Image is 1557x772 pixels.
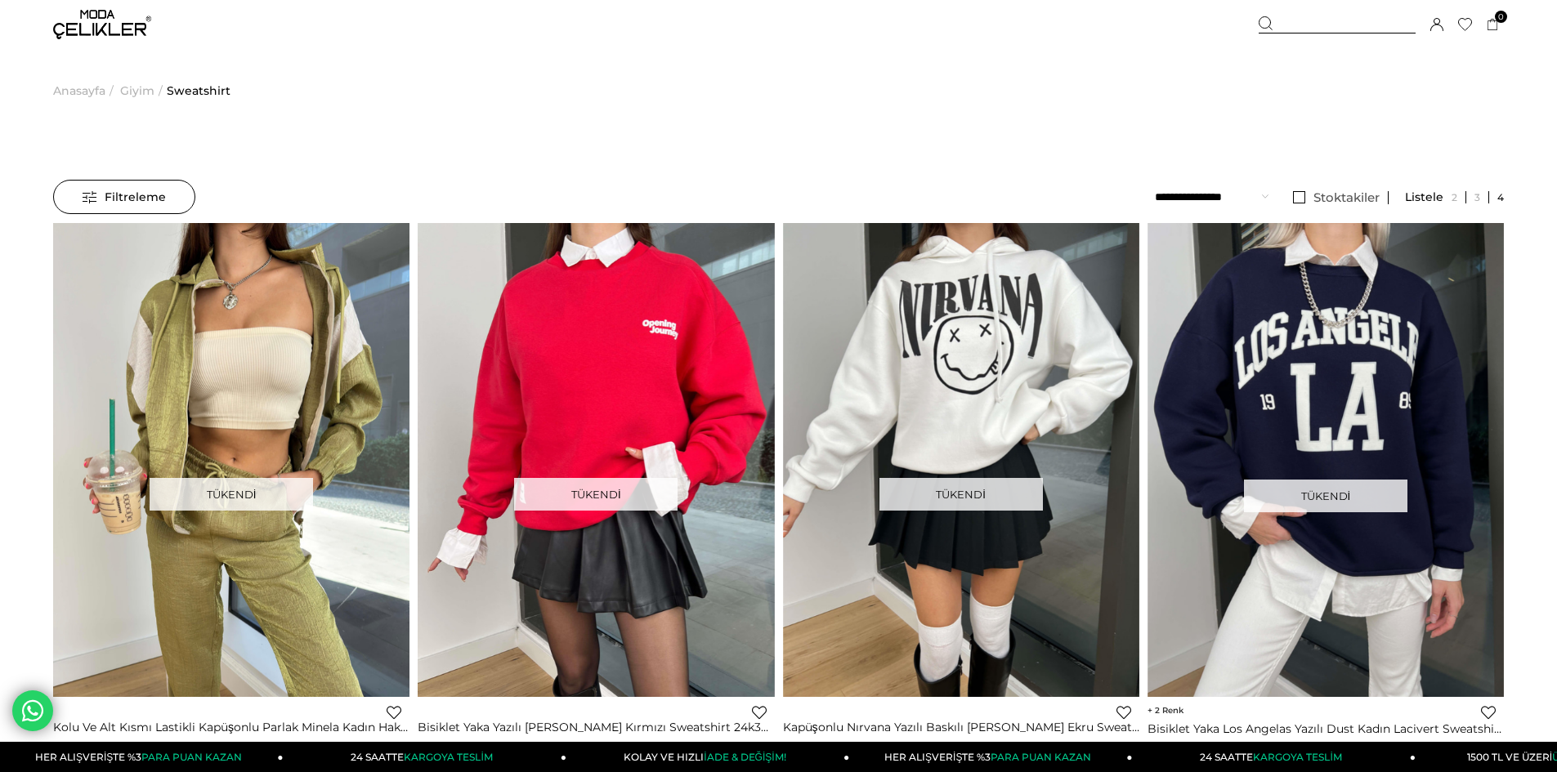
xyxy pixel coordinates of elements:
span: 0 [1495,11,1507,23]
span: PARA PUAN KAZAN [141,751,242,763]
a: Giyim [120,49,154,132]
span: PARA PUAN KAZAN [991,751,1091,763]
a: 24 SAATTEKARGOYA TESLİM [284,742,566,772]
span: 2 [1148,705,1183,716]
span: KARGOYA TESLİM [404,751,492,763]
li: > [53,49,118,132]
a: Bisiklet Yaka Yazılı [PERSON_NAME] Kırmızı Sweatshirt 24k339 [418,720,774,734]
span: ₺949,99 [53,740,107,756]
span: Filtreleme [83,181,166,213]
a: Favorilere Ekle [752,705,767,720]
span: ₺399,99 [418,740,471,756]
a: Anasayfa [53,49,105,132]
span: ₺475,00 [115,740,170,756]
img: Bisiklet Yaka Los Angelas Yazılı Dust Kadın Lacivert Sweatshirt 24k000193 [1148,222,1504,697]
a: Favorilere Ekle [1481,705,1496,720]
a: KOLAY VE HIZLIİADE & DEĞİŞİM! [566,742,849,772]
a: 24 SAATTEKARGOYA TESLİM [1133,742,1416,772]
img: Kolu Ve Alt Kısmı Lastikli Kapüşonlu Parlak Minela Kadın Haki Fermuarlı Sweatshirt 24Y842 [53,222,409,697]
a: Kapüşonlu Nırvana Yazılı Baskılı [PERSON_NAME] Ekru Sweatshırt 24k271 [783,720,1139,734]
a: Favorilere Ekle [387,705,401,720]
img: Bisiklet Yaka Yazılı Alfonso Kadın Kırmızı Sweatshirt 24k339 [418,222,774,697]
a: Sweatshirt [167,49,230,132]
span: Stoktakiler [1313,190,1380,205]
a: Favorilere Ekle [1116,705,1131,720]
a: HER ALIŞVERİŞTE %3PARA PUAN KAZAN [849,742,1132,772]
span: KARGOYA TESLİM [1253,751,1341,763]
a: Bisiklet Yaka Los Angelas Yazılı Dust Kadın Lacivert Sweatshirt 24k000193 [1148,721,1504,736]
img: logo [53,10,151,39]
span: İADE & DEĞİŞİM! [704,751,785,763]
a: Kolu Ve Alt Kısmı Lastikli Kapüşonlu Parlak Minela Kadın Haki Fermuarlı Sweatshirt 24Y842 [53,720,409,734]
img: Kapüşonlu Nırvana Yazılı Baskılı Margarita Kadın Ekru Sweatshırt 24k271 [783,222,1139,697]
a: 0 [1487,19,1499,31]
li: > [120,49,167,132]
a: Stoktakiler [1285,191,1389,204]
span: ₺499,99 [783,740,837,756]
